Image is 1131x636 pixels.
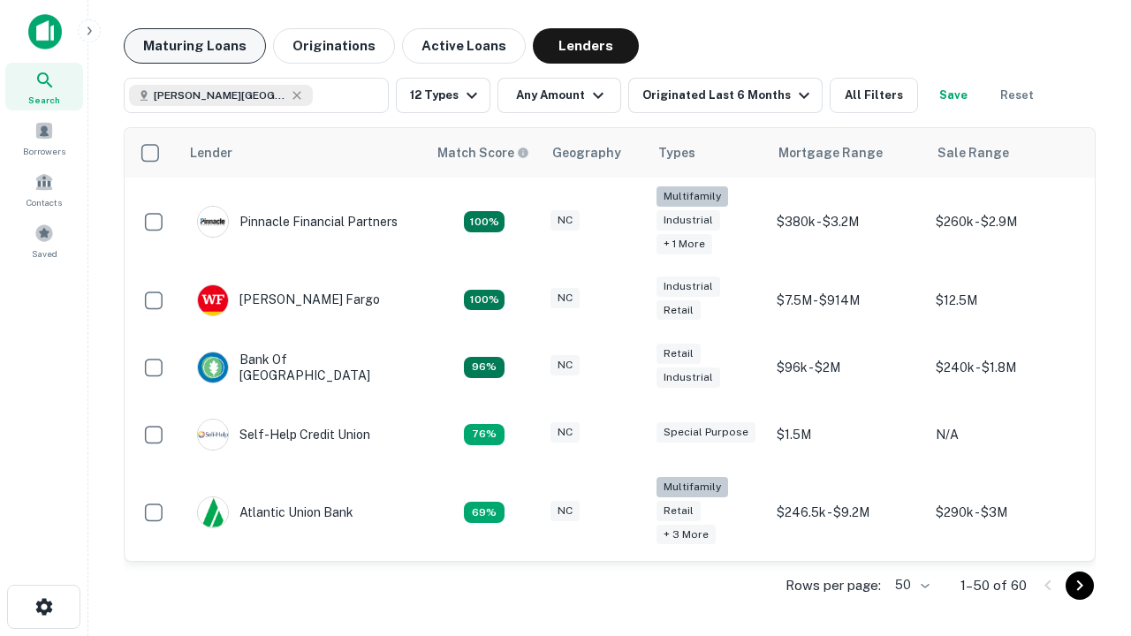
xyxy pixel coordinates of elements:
[925,78,982,113] button: Save your search to get updates of matches that match your search criteria.
[550,355,580,375] div: NC
[533,28,639,64] button: Lenders
[657,344,701,364] div: Retail
[888,572,932,598] div: 50
[927,178,1086,267] td: $260k - $2.9M
[28,14,62,49] img: capitalize-icon.png
[427,128,542,178] th: Capitalize uses an advanced AI algorithm to match your search with the best lender. The match sco...
[657,234,712,254] div: + 1 more
[768,178,927,267] td: $380k - $3.2M
[778,142,883,163] div: Mortgage Range
[658,142,695,163] div: Types
[5,165,83,213] a: Contacts
[198,207,228,237] img: picture
[437,143,526,163] h6: Match Score
[402,28,526,64] button: Active Loans
[937,142,1009,163] div: Sale Range
[197,284,380,316] div: [PERSON_NAME] Fargo
[437,143,529,163] div: Capitalize uses an advanced AI algorithm to match your search with the best lender. The match sco...
[198,420,228,450] img: picture
[190,142,232,163] div: Lender
[657,367,720,388] div: Industrial
[927,267,1086,334] td: $12.5M
[32,246,57,261] span: Saved
[198,285,228,315] img: picture
[628,78,823,113] button: Originated Last 6 Months
[657,501,701,521] div: Retail
[5,114,83,162] a: Borrowers
[830,78,918,113] button: All Filters
[23,144,65,158] span: Borrowers
[197,206,398,238] div: Pinnacle Financial Partners
[1043,438,1131,523] iframe: Chat Widget
[497,78,621,113] button: Any Amount
[989,78,1045,113] button: Reset
[927,128,1086,178] th: Sale Range
[642,85,815,106] div: Originated Last 6 Months
[197,352,409,383] div: Bank Of [GEOGRAPHIC_DATA]
[657,477,728,497] div: Multifamily
[179,128,427,178] th: Lender
[657,276,720,297] div: Industrial
[768,128,927,178] th: Mortgage Range
[464,290,505,311] div: Matching Properties: 15, hasApolloMatch: undefined
[273,28,395,64] button: Originations
[550,288,580,308] div: NC
[768,401,927,468] td: $1.5M
[550,501,580,521] div: NC
[657,210,720,231] div: Industrial
[197,419,370,450] div: Self-help Credit Union
[657,422,755,443] div: Special Purpose
[552,142,621,163] div: Geography
[5,216,83,264] a: Saved
[464,211,505,232] div: Matching Properties: 26, hasApolloMatch: undefined
[768,334,927,401] td: $96k - $2M
[5,63,83,110] a: Search
[154,87,286,103] span: [PERSON_NAME][GEOGRAPHIC_DATA], [GEOGRAPHIC_DATA]
[1066,572,1094,600] button: Go to next page
[464,502,505,523] div: Matching Properties: 10, hasApolloMatch: undefined
[464,424,505,445] div: Matching Properties: 11, hasApolloMatch: undefined
[198,352,228,382] img: picture
[197,496,353,528] div: Atlantic Union Bank
[124,28,266,64] button: Maturing Loans
[927,468,1086,557] td: $290k - $3M
[927,334,1086,401] td: $240k - $1.8M
[550,422,580,443] div: NC
[27,195,62,209] span: Contacts
[657,186,728,207] div: Multifamily
[542,128,648,178] th: Geography
[960,575,1027,596] p: 1–50 of 60
[786,575,881,596] p: Rows per page:
[768,267,927,334] td: $7.5M - $914M
[198,497,228,527] img: picture
[657,525,716,545] div: + 3 more
[396,78,490,113] button: 12 Types
[657,300,701,321] div: Retail
[927,401,1086,468] td: N/A
[550,210,580,231] div: NC
[768,468,927,557] td: $246.5k - $9.2M
[648,128,768,178] th: Types
[28,93,60,107] span: Search
[464,357,505,378] div: Matching Properties: 14, hasApolloMatch: undefined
